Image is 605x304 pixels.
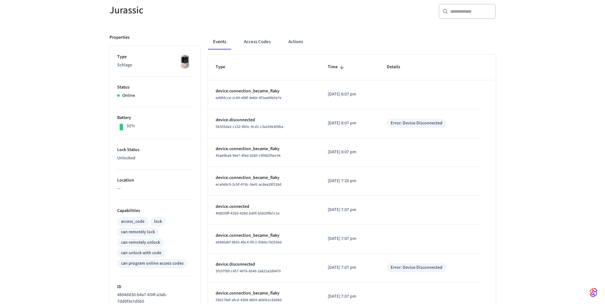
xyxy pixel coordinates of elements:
div: can remotely unlock [121,239,160,246]
p: [DATE] 7:07 pm [328,235,372,242]
p: 92% [127,123,135,129]
button: Events [208,34,231,50]
button: Actions [283,34,308,50]
span: 3f107f99-c457-4076-8549-2a821a2d6470 [216,268,281,274]
p: Location [117,177,193,184]
p: Schlage [117,62,193,69]
span: e6966abf-9655-4bc4-9fc1-95b6c782556d [216,240,282,245]
span: eca0e9c9-2cbf-47dc-9a41-ac8ea28f218d [216,182,281,187]
p: [DATE] 7:07 pm [328,207,372,213]
p: Battery [117,115,193,121]
div: lock [154,218,162,225]
p: — [117,185,193,192]
p: Properties [110,34,130,41]
p: Status [117,84,193,91]
img: SeamLogoGradient.69752ec5.svg [590,287,597,298]
p: Lock Status [117,147,193,153]
p: [DATE] 7:20 pm [328,178,372,184]
p: Unlocked [117,155,193,162]
p: [DATE] 8:07 pm [328,91,372,98]
p: Online [122,92,135,99]
p: device.connection_became_flaky [216,232,313,239]
p: device.disconnected [216,261,313,268]
div: access_code [121,218,145,225]
span: 408559ff-41b0-429d-bd0f-b5620ffe7c1e [216,211,279,216]
span: ed8fdcce-1c64-498f-9ebb-4f2aa69b0a7e [216,95,281,101]
p: device.connection_became_flaky [216,88,313,95]
button: Access Codes [239,34,276,50]
p: ID [117,284,193,290]
img: Schlage Sense Smart Deadbolt with Camelot Trim, Front [177,54,193,69]
h5: Jurassic [110,4,299,17]
div: can program online access codes [121,260,184,267]
p: device.disconnected [216,117,313,123]
p: [DATE] 8:07 pm [328,120,372,127]
p: device.connection_became_flaky [216,146,313,152]
div: Error: Device Disconnected [391,264,442,271]
span: Details [387,62,408,72]
span: 59d176ef-afcd-4304-8854-abbfe1c83d6d [216,297,282,303]
span: Time [328,62,346,72]
div: can remotely lock [121,229,155,235]
p: Type [117,54,193,60]
p: device.connected [216,203,313,210]
span: 5b355de2-c132-4b5c-9cd1-c3a104e309ba [216,124,283,129]
p: Capabilities [117,208,193,214]
span: 45ae9ba4-96e7-4fed-8285-c9f482f5ec04 [216,153,280,158]
p: [DATE] 7:07 pm [328,264,372,271]
div: ant example [208,34,496,50]
p: device.connection_became_flaky [216,175,313,181]
p: device.connection_became_flaky [216,290,313,297]
p: [DATE] 7:07 pm [328,293,372,300]
div: can unlock with code [121,250,161,256]
p: [DATE] 8:07 pm [328,149,372,155]
span: Type [216,62,233,72]
div: Error: Device Disconnected [391,120,442,127]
